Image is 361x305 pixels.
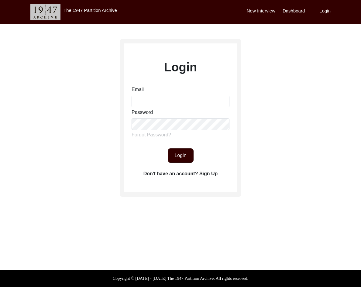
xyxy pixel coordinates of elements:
label: Dashboard [283,8,305,15]
label: The 1947 Partition Archive [64,8,117,13]
label: Copyright © [DATE] - [DATE] The 1947 Partition Archive. All rights reserved. [113,275,248,282]
label: Password [132,109,153,116]
img: header-logo.png [30,4,60,20]
label: Email [132,86,144,93]
label: Forgot Password? [132,131,171,139]
label: Login [164,58,197,76]
label: New Interview [247,8,275,15]
label: Login [319,8,331,15]
label: Don't have an account? Sign Up [143,170,218,177]
button: Login [168,148,194,163]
